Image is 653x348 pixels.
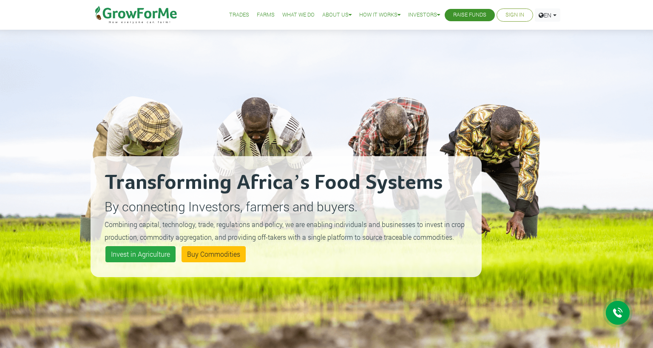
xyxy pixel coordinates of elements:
a: What We Do [282,11,315,20]
h2: Transforming Africa’s Food Systems [105,170,468,196]
small: Combining capital, technology, trade, regulations and policy, we are enabling individuals and bus... [105,220,465,241]
p: By connecting Investors, farmers and buyers. [105,197,468,216]
a: Sign In [505,11,524,20]
a: About Us [322,11,352,20]
a: Buy Commodities [182,246,246,262]
a: Farms [257,11,275,20]
a: Trades [229,11,249,20]
a: Investors [408,11,440,20]
a: Raise Funds [453,11,486,20]
a: How it Works [359,11,400,20]
a: EN [535,8,560,22]
a: Invest in Agriculture [105,246,176,262]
